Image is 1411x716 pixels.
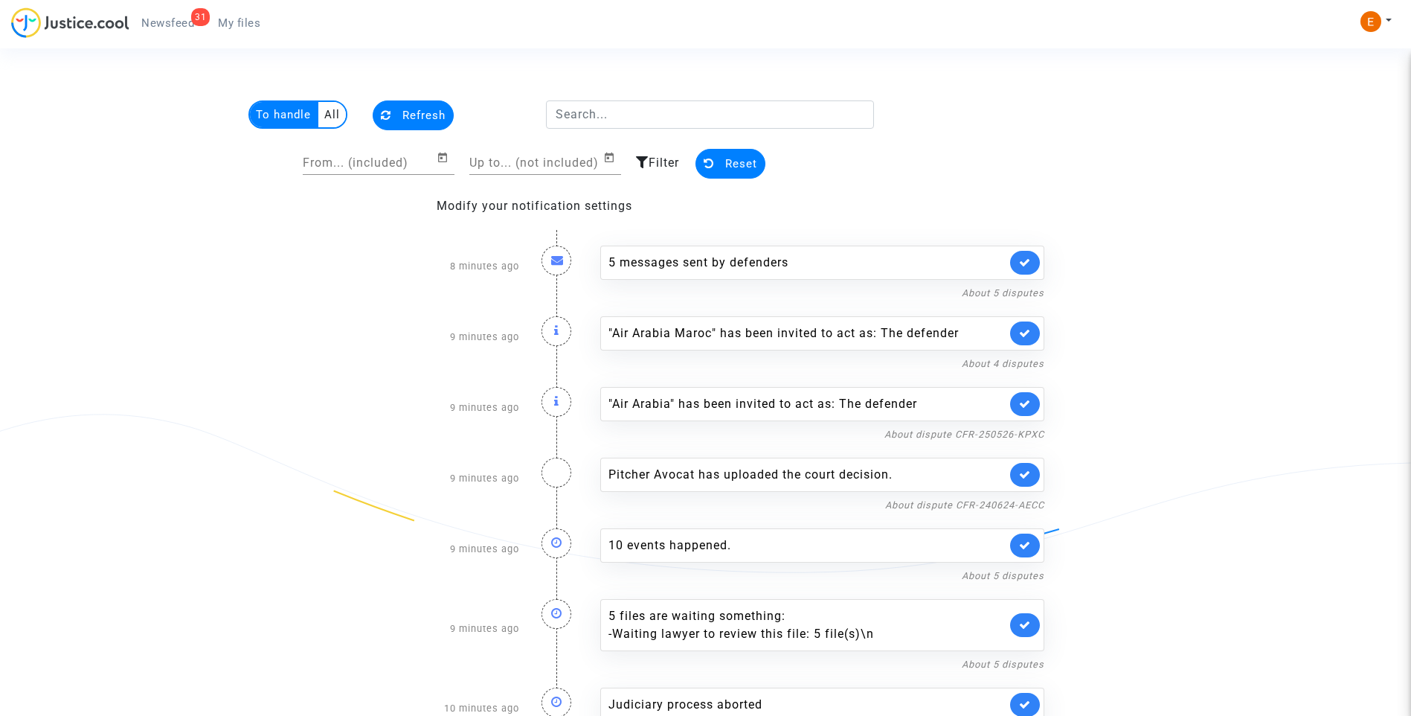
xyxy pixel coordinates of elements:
[11,7,129,38] img: jc-logo.svg
[437,199,632,213] a: Modify your notification settings
[608,395,1006,413] div: "Air Arabia" has been invited to act as: The defender
[608,537,1006,554] div: 10 events happened.
[695,149,765,179] button: Reset
[356,584,530,673] div: 9 minutes ago
[191,8,210,26] div: 31
[725,157,757,170] span: Reset
[356,443,530,514] div: 9 minutes ago
[884,429,1044,440] a: About dispute CFR-250526-KPXC
[1360,11,1381,32] img: ACg8ocIeiFvHKe4dA5oeRFd_CiCnuxWUEc1A2wYhRJE3TTWt=s96-c
[962,570,1044,581] a: About 5 disputes
[206,12,272,34] a: My files
[437,149,454,167] button: Open calendar
[129,12,206,34] a: 31Newsfeed
[356,301,530,372] div: 9 minutes ago
[608,696,1006,714] div: Judiciary process aborted
[962,358,1044,369] a: About 4 disputes
[546,100,874,129] input: Search...
[218,16,260,30] span: My files
[250,102,318,127] multi-toggle-item: To handle
[603,149,621,167] button: Open calendar
[356,372,530,443] div: 9 minutes ago
[962,287,1044,298] a: About 5 disputes
[373,100,454,130] button: Refresh
[608,325,1006,342] div: "Air Arabia Maroc" has been invited to act as: The defender
[318,102,346,127] multi-toggle-item: All
[356,514,530,584] div: 9 minutes ago
[608,607,1006,643] div: 5 files are waiting something:
[649,156,679,170] span: Filter
[608,254,1006,272] div: 5 messages sent by defenders
[962,659,1044,670] a: About 5 disputes
[608,625,1006,643] div: - Waiting lawyer to review this file: 5 file(s)\n
[608,466,1006,484] div: Pitcher Avocat has uploaded the court decision.
[141,16,194,30] span: Newsfeed
[885,499,1044,511] a: About dispute CFR-240624-AECC
[356,231,530,301] div: 8 minutes ago
[402,109,446,122] span: Refresh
